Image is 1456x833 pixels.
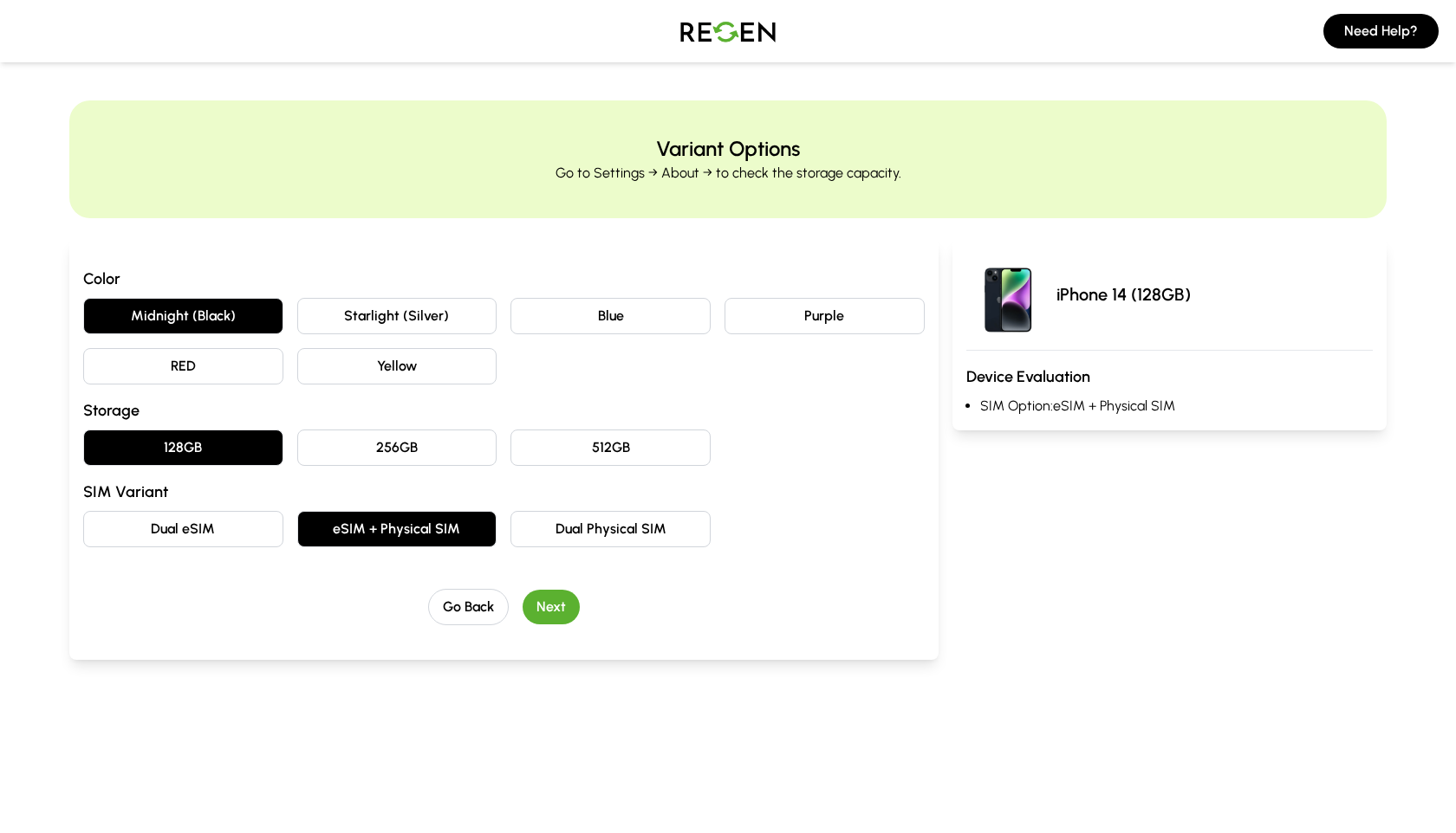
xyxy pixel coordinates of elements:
[83,398,925,423] h3: Storage
[966,253,1050,336] img: iPhone 14
[1323,14,1439,48] button: Need Help?
[83,511,283,547] button: Dual eSIM
[1056,282,1191,307] p: iPhone 14 (128GB)
[83,348,283,384] button: RED
[297,298,497,334] button: Starlight (Silver)
[83,429,283,466] button: 128GB
[980,396,1373,416] li: SIM Option: eSIM + Physical SIM
[297,511,497,547] button: eSIM + Physical SIM
[510,511,711,547] button: Dual Physical SIM
[83,298,283,334] button: Midnight (Black)
[656,135,800,163] h2: Variant Options
[667,7,789,55] img: Logo
[297,348,497,384] button: Yellow
[428,589,509,625] button: Go Back
[297,429,497,466] button: 256GB
[510,429,711,466] button: 512GB
[556,163,901,184] p: Go to Settings → About → to check the storage capacity.
[966,365,1373,389] h3: Device Evaluation
[725,298,925,334] button: Purple
[83,267,925,291] h3: Color
[83,480,925,504] h3: SIM Variant
[510,298,711,334] button: Blue
[523,590,580,624] button: Next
